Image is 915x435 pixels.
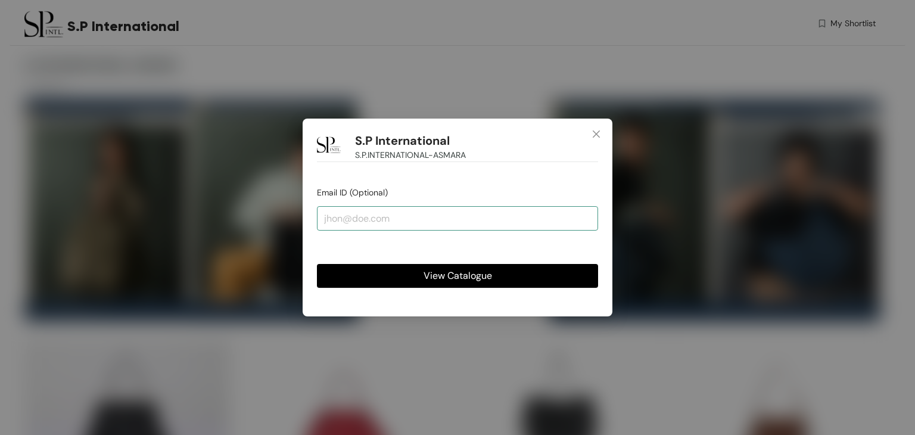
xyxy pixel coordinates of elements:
img: Buyer Portal [317,133,341,157]
button: Close [580,119,612,151]
span: Email ID (Optional) [317,187,388,198]
input: jhon@doe.com [317,206,598,230]
span: close [592,129,601,139]
button: View Catalogue [317,264,598,288]
span: S.P.INTERNATIONAL-ASMARA [355,148,466,161]
span: View Catalogue [424,268,492,283]
h1: S.P International [355,133,450,148]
